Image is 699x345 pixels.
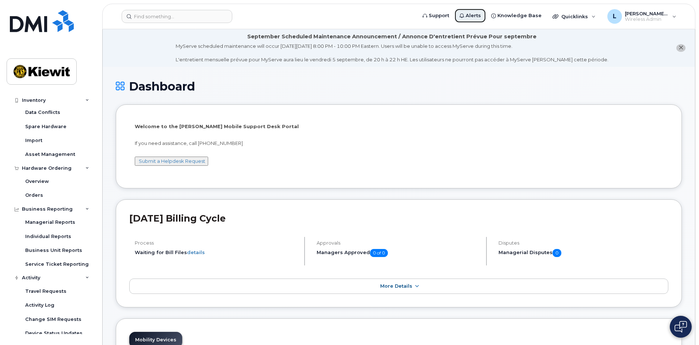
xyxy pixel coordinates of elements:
[676,44,685,52] button: close notification
[380,283,412,289] span: More Details
[135,140,663,147] p: If you need assistance, call [PHONE_NUMBER]
[135,249,298,256] li: Waiting for Bill Files
[499,249,668,257] h5: Managerial Disputes
[135,157,208,166] button: Submit a Helpdesk Request
[499,240,668,246] h4: Disputes
[129,213,668,224] h2: [DATE] Billing Cycle
[187,249,205,255] a: details
[317,249,480,257] h5: Managers Approved
[116,80,682,93] h1: Dashboard
[176,43,608,63] div: MyServe scheduled maintenance will occur [DATE][DATE] 8:00 PM - 10:00 PM Eastern. Users will be u...
[553,249,561,257] span: 0
[247,33,536,41] div: September Scheduled Maintenance Announcement / Annonce D'entretient Prévue Pour septembre
[675,321,687,333] img: Open chat
[135,240,298,246] h4: Process
[139,158,205,164] a: Submit a Helpdesk Request
[317,240,480,246] h4: Approvals
[370,249,388,257] span: 0 of 0
[135,123,663,130] p: Welcome to the [PERSON_NAME] Mobile Support Desk Portal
